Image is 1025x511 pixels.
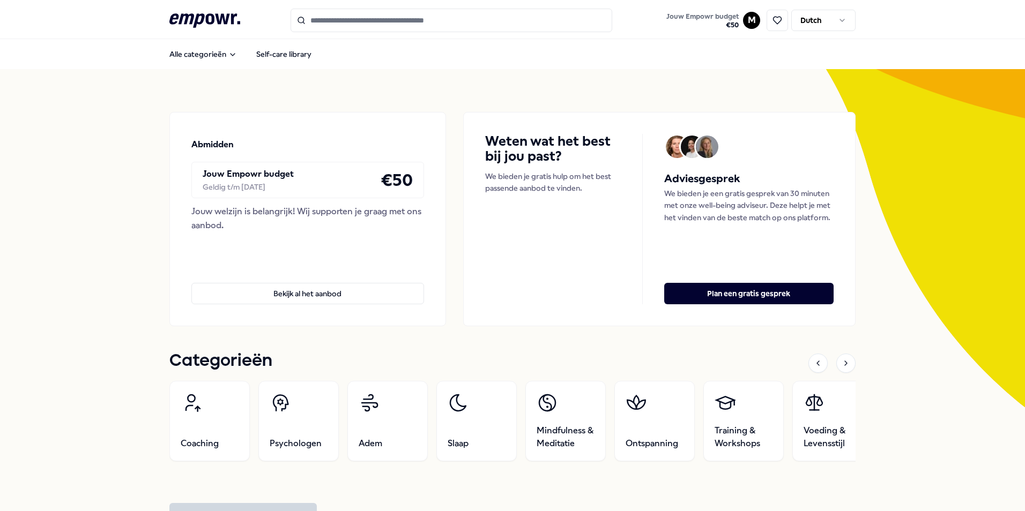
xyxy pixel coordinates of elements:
[664,170,834,187] h5: Adviesgesprek
[191,205,424,232] div: Jouw welzijn is belangrijk! Wij supporten je graag met ons aanbod.
[666,21,739,29] span: € 50
[626,437,678,450] span: Ontspanning
[666,136,688,158] img: Avatar
[743,12,760,29] button: M
[291,9,612,32] input: Search for products, categories or subcategories
[681,136,703,158] img: Avatar
[662,9,743,32] a: Jouw Empowr budget€50
[664,10,741,32] button: Jouw Empowr budget€50
[347,381,428,461] a: Adem
[270,437,322,450] span: Psychologen
[169,381,250,461] a: Coaching
[161,43,246,65] button: Alle categorieën
[664,283,834,304] button: Plan een gratis gesprek
[191,283,424,304] button: Bekijk al het aanbod
[359,437,382,450] span: Adem
[436,381,517,461] a: Slaap
[614,381,695,461] a: Ontspanning
[664,187,834,223] p: We bieden je een gratis gesprek van 30 minuten met onze well-being adviseur. Deze helpt je met he...
[703,381,784,461] a: Training & Workshops
[485,170,621,194] p: We bieden je gratis hulp om het best passende aanbod te vinden.
[191,138,234,152] p: Abmidden
[525,381,606,461] a: Mindfulness & Meditatie
[537,424,595,450] span: Mindfulness & Meditatie
[203,181,294,193] div: Geldig t/m [DATE]
[181,437,219,450] span: Coaching
[448,437,469,450] span: Slaap
[804,424,861,450] span: Voeding & Levensstijl
[381,167,413,193] h4: € 50
[258,381,339,461] a: Psychologen
[696,136,718,158] img: Avatar
[248,43,320,65] a: Self-care library
[666,12,739,21] span: Jouw Empowr budget
[203,167,294,181] p: Jouw Empowr budget
[191,266,424,304] a: Bekijk al het aanbod
[169,348,272,374] h1: Categorieën
[485,134,621,164] h4: Weten wat het best bij jou past?
[715,424,773,450] span: Training & Workshops
[161,43,320,65] nav: Main
[792,381,873,461] a: Voeding & Levensstijl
